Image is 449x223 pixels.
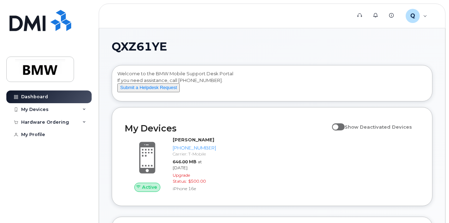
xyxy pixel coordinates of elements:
[173,159,202,170] span: at [DATE]
[188,178,206,184] span: $500.00
[112,41,167,52] span: QXZ61YE
[345,124,412,130] span: Show Deactivated Devices
[125,123,328,134] h2: My Devices
[173,145,216,151] div: [PHONE_NUMBER]
[117,70,427,99] div: Welcome to the BMW Mobile Support Desk Portal If you need assistance, call [PHONE_NUMBER].
[142,184,157,190] span: Active
[173,186,216,192] div: iPhone 16e
[173,159,196,164] span: 646.00 MB
[173,151,216,157] div: Carrier: T-Mobile
[117,83,180,92] button: Submit a Helpdesk Request
[117,84,180,90] a: Submit a Helpdesk Request
[173,137,214,142] strong: [PERSON_NAME]
[173,172,190,184] span: Upgrade Status:
[125,136,217,193] a: Active[PERSON_NAME][PHONE_NUMBER]Carrier: T-Mobile646.00 MBat [DATE]Upgrade Status:$500.00iPhone 16e
[332,120,338,126] input: Show Deactivated Devices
